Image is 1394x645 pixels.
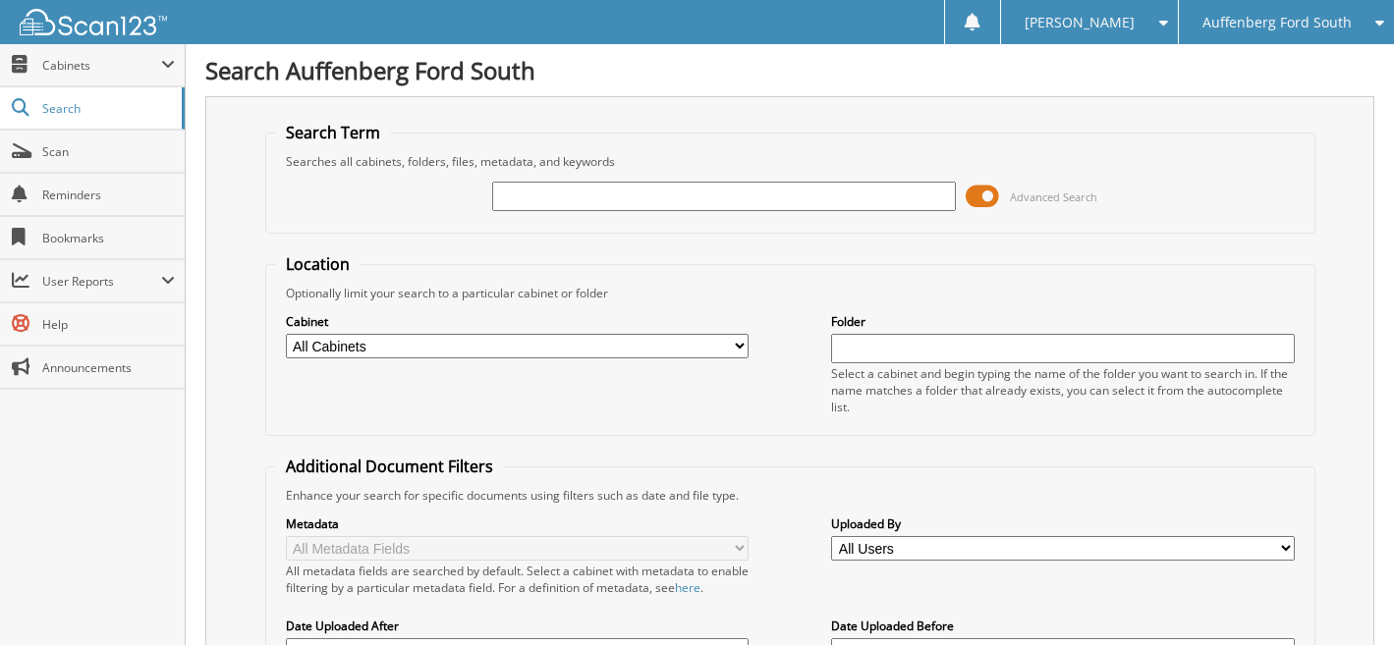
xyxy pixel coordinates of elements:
[831,618,1294,634] label: Date Uploaded Before
[276,456,503,477] legend: Additional Document Filters
[1202,17,1352,28] span: Auffenberg Ford South
[42,359,175,376] span: Announcements
[276,285,1305,301] div: Optionally limit your search to a particular cabinet or folder
[831,515,1294,532] label: Uploaded By
[286,618,749,634] label: Date Uploaded After
[42,57,161,74] span: Cabinets
[675,579,700,596] a: here
[42,187,175,203] span: Reminders
[1010,189,1097,204] span: Advanced Search
[286,313,749,330] label: Cabinet
[831,313,1294,330] label: Folder
[1025,17,1135,28] span: [PERSON_NAME]
[205,54,1374,86] h1: Search Auffenberg Ford South
[276,253,360,275] legend: Location
[42,100,172,117] span: Search
[286,563,749,596] div: All metadata fields are searched by default. Select a cabinet with metadata to enable filtering b...
[42,143,175,160] span: Scan
[42,230,175,246] span: Bookmarks
[286,515,749,532] label: Metadata
[276,122,390,143] legend: Search Term
[20,9,167,35] img: scan123-logo-white.svg
[42,316,175,333] span: Help
[831,365,1294,415] div: Select a cabinet and begin typing the name of the folder you want to search in. If the name match...
[42,273,161,290] span: User Reports
[276,487,1305,504] div: Enhance your search for specific documents using filters such as date and file type.
[276,153,1305,170] div: Searches all cabinets, folders, files, metadata, and keywords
